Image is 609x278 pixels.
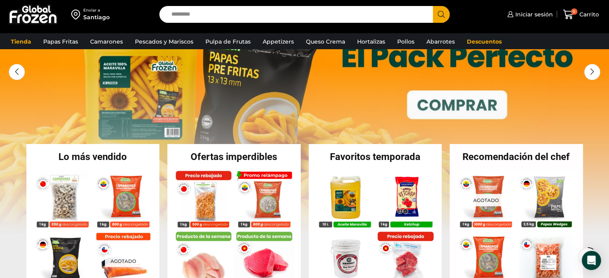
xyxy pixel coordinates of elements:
a: Tienda [7,34,35,49]
span: Carrito [577,10,599,18]
div: Next slide [584,64,600,80]
h2: Ofertas imperdibles [167,152,301,162]
a: Appetizers [259,34,298,49]
a: Pescados y Mariscos [131,34,197,49]
img: address-field-icon.svg [71,8,83,21]
div: Santiago [83,13,110,21]
div: Open Intercom Messenger [582,251,601,270]
h2: Lo más vendido [26,152,160,162]
a: Descuentos [463,34,506,49]
p: Agotado [468,194,504,206]
div: Previous slide [9,64,25,80]
a: Pollos [393,34,418,49]
a: Camarones [86,34,127,49]
a: 0 Carrito [561,5,601,24]
a: Papas Fritas [39,34,82,49]
span: Iniciar sesión [513,10,553,18]
a: Queso Crema [302,34,349,49]
h2: Favoritos temporada [309,152,442,162]
a: Pulpa de Frutas [201,34,255,49]
a: Abarrotes [422,34,459,49]
a: Hortalizas [353,34,389,49]
div: Enviar a [83,8,110,13]
h2: Recomendación del chef [450,152,583,162]
a: Iniciar sesión [505,6,553,22]
span: 0 [571,8,577,15]
button: Search button [433,6,450,23]
p: Agotado [105,255,141,267]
